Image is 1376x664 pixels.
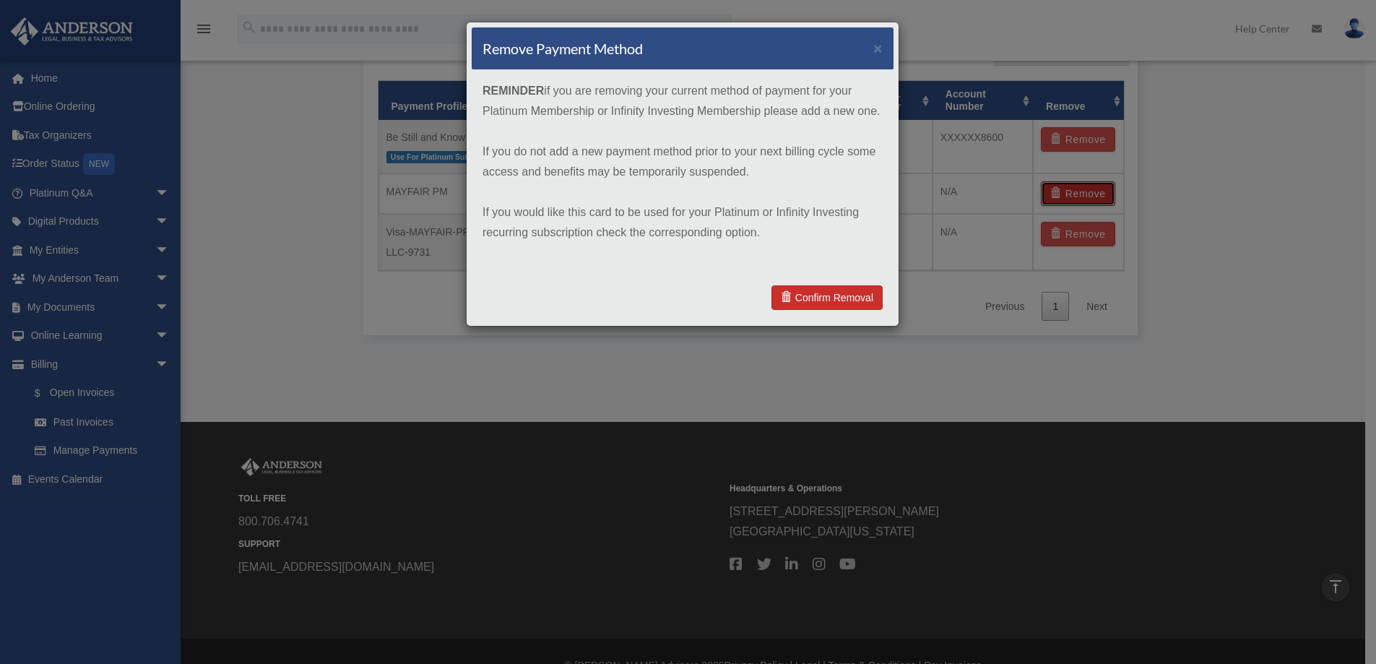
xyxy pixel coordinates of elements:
[483,85,544,97] strong: REMINDER
[483,142,883,182] p: If you do not add a new payment method prior to your next billing cycle some access and benefits ...
[873,40,883,56] button: ×
[771,285,883,310] a: Confirm Removal
[483,38,643,59] h4: Remove Payment Method
[483,202,883,243] p: If you would like this card to be used for your Platinum or Infinity Investing recurring subscrip...
[472,70,893,274] div: if you are removing your current method of payment for your Platinum Membership or Infinity Inves...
